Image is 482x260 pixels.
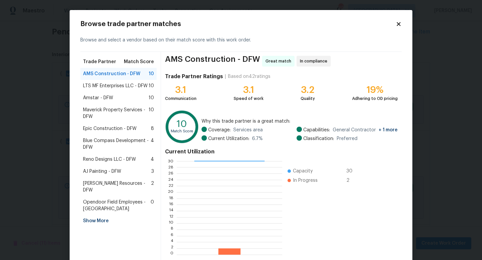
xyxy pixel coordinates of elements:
[151,180,154,193] span: 2
[352,87,398,93] div: 19%
[80,215,157,227] div: Show More
[333,127,398,133] span: General Contractor
[234,87,263,93] div: 3.1
[168,159,173,163] text: 30
[83,199,151,212] span: Opendoor Field Employees - [GEOGRAPHIC_DATA]
[80,29,402,52] div: Browse and select a vendor based on their match score with this work order.
[151,168,154,175] span: 3
[352,95,398,102] div: Adhering to OD pricing
[168,190,173,194] text: 20
[168,178,173,182] text: 24
[169,221,173,225] text: 10
[149,71,154,77] span: 10
[165,56,260,67] span: AMS Construction - DFW
[301,87,315,93] div: 3.2
[165,87,196,93] div: 3.1
[293,177,318,184] span: In Progress
[265,58,294,64] span: Great match
[223,73,228,80] div: |
[293,168,313,174] span: Capacity
[165,95,196,102] div: Communication
[80,21,396,27] h2: Browse trade partner matches
[346,168,357,174] span: 30
[169,197,173,201] text: 18
[151,156,154,163] span: 4
[168,171,173,175] text: 26
[171,129,193,133] text: Match Score
[234,95,263,102] div: Speed of work
[168,165,173,169] text: 28
[151,199,154,212] span: 0
[208,127,231,133] span: Coverage:
[171,246,173,250] text: 2
[83,168,121,175] span: AJ Painting - DFW
[171,240,173,244] text: 4
[83,58,116,65] span: Trade Partner
[83,107,149,120] span: Maverick Property Services - DFW
[169,209,173,213] text: 14
[303,135,334,142] span: Classification:
[149,95,154,101] span: 10
[83,137,151,151] span: Blue Compass Development - DFW
[379,128,398,132] span: + 1 more
[83,156,136,163] span: Reno Designs LLC - DFW
[202,118,398,125] span: Why this trade partner is a great match:
[301,95,315,102] div: Quality
[303,127,330,133] span: Capabilities:
[151,137,154,151] span: 4
[171,228,173,232] text: 8
[208,135,249,142] span: Current Utilization:
[252,135,263,142] span: 6.7 %
[233,127,263,133] span: Services area
[177,119,187,129] text: 10
[228,73,270,80] div: Based on 42 ratings
[337,135,357,142] span: Preferred
[171,234,173,238] text: 6
[83,83,148,89] span: LTS MF Enterprises LLC - DFW
[165,73,223,80] h4: Trade Partner Ratings
[151,125,154,132] span: 8
[170,253,173,257] text: 0
[165,148,398,155] h4: Current Utilization
[149,107,154,120] span: 10
[83,71,140,77] span: AMS Construction - DFW
[83,95,113,101] span: Amstar - DFW
[149,83,154,89] span: 10
[169,184,173,188] text: 22
[124,58,154,65] span: Match Score
[83,125,137,132] span: Epic Construction - DFW
[83,180,151,193] span: [PERSON_NAME] Resources - DFW
[169,215,173,219] text: 12
[169,203,173,207] text: 16
[346,177,357,184] span: 2
[300,58,330,64] span: In compliance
